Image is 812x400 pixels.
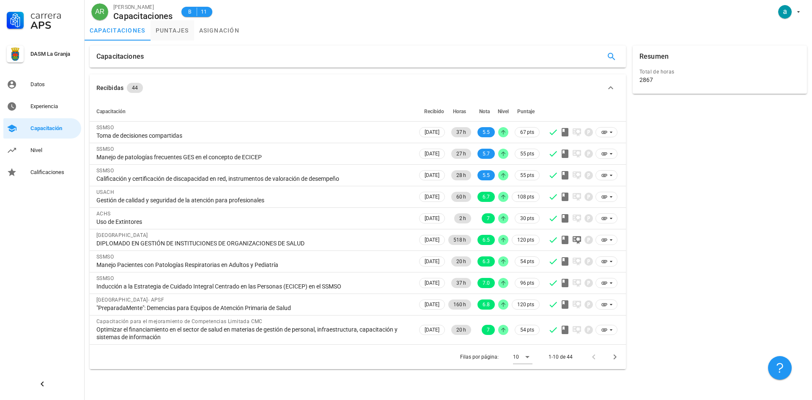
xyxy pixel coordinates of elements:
span: 54 pts [520,257,534,266]
span: 108 pts [517,193,534,201]
th: Nota [473,101,497,122]
div: avatar [778,5,792,19]
span: 6.5 [483,235,490,245]
span: Recibido [424,109,444,114]
div: Manejo de patologías frecuentes GES en el concepto de ECICEP [96,153,411,161]
div: Optimizar el financiamiento en el sector de salud en materias de gestión de personal, infraestruc... [96,326,411,341]
a: asignación [194,20,245,41]
div: Manejo Pacientes con Patologías Respiratorias en Adultos y Pediatría [96,261,411,269]
div: Carrera [30,10,78,20]
button: Página siguiente [607,349,623,365]
span: 120 pts [517,236,534,244]
div: DASM La Granja [30,51,78,57]
span: Capacitación [96,109,126,114]
span: 55 pts [520,150,534,158]
span: [DATE] [425,325,439,335]
div: Total de horas [639,68,800,76]
span: 60 h [456,192,466,202]
span: AR [95,3,104,20]
span: 6.7 [483,192,490,202]
span: Nota [479,109,490,114]
div: Capacitaciones [96,46,144,68]
div: Resumen [639,46,669,68]
a: Datos [3,74,81,95]
button: Recibidas 44 [90,74,626,101]
span: SSMSO [96,168,114,174]
span: 7.0 [483,278,490,288]
span: Nivel [498,109,509,114]
div: Calificaciones [30,169,78,176]
span: 6.3 [483,256,490,267]
div: Inducción a la Estrategia de Cuidado Integral Centrado en las Personas (ECICEP) en el SSMSO [96,283,411,290]
span: ACHS [96,211,111,217]
div: Toma de decisiones compartidas [96,132,411,139]
span: 120 pts [517,300,534,309]
th: Recibido [417,101,447,122]
span: Capacitación para el mejoramiento de Competencias Limitada CMC [96,318,263,324]
span: [DATE] [425,257,439,266]
span: SSMSO [96,146,114,152]
span: SSMSO [96,275,114,281]
span: 28 h [456,170,466,180]
div: Recibidas [96,83,123,93]
span: 160 h [453,299,466,310]
div: Capacitaciones [113,11,173,21]
div: Calificación y certificación de discapacidad en red, instrumentos de valoración de desempeño [96,175,411,182]
a: Nivel [3,140,81,161]
span: 20 h [456,325,466,335]
span: 44 [132,83,138,93]
span: [DATE] [425,300,439,309]
div: APS [30,20,78,30]
th: Puntaje [510,101,541,122]
span: [DATE] [425,149,439,158]
span: 5.5 [483,127,490,137]
span: B [187,8,193,16]
span: 67 pts [520,128,534,136]
span: [DATE] [425,192,439,201]
span: 6.8 [483,299,490,310]
span: 30 pts [520,214,534,223]
div: Filas por página: [460,345,532,369]
a: puntajes [151,20,194,41]
a: capacitaciones [85,20,151,41]
div: 2867 [639,76,653,84]
div: [PERSON_NAME] [113,3,173,11]
span: [DATE] [425,128,439,137]
span: 55 pts [520,171,534,180]
div: 10 [513,353,519,361]
span: [DATE] [425,171,439,180]
div: "PreparadaMente": Demencias para Equipos de Atención Primaria de Salud [96,304,411,312]
div: Gestión de calidad y seguridad de la atención para profesionales [96,196,411,204]
span: 37 h [456,278,466,288]
span: 37 h [456,127,466,137]
th: Horas [447,101,473,122]
span: [GEOGRAPHIC_DATA] [96,232,148,238]
span: 27 h [456,149,466,159]
a: Calificaciones [3,162,81,182]
span: 518 h [453,235,466,245]
span: [DATE] [425,214,439,223]
span: 54 pts [520,326,534,334]
span: 7 [487,325,490,335]
span: [DATE] [425,278,439,288]
span: 20 h [456,256,466,267]
div: 10Filas por página: [513,350,532,364]
span: [DATE] [425,235,439,245]
th: Nivel [497,101,510,122]
span: 5.7 [483,149,490,159]
span: USACH [96,189,114,195]
span: 11 [200,8,207,16]
a: Capacitación [3,118,81,139]
div: DIPLOMADO EN GESTIÓN DE INSTITUCIONES DE ORGANIZACIONES DE SALUD [96,239,411,247]
span: 5.5 [483,170,490,180]
div: 1-10 de 44 [549,353,573,361]
span: Puntaje [517,109,535,114]
span: 2 h [459,213,466,223]
div: Capacitación [30,125,78,132]
div: avatar [91,3,108,20]
span: SSMSO [96,125,114,131]
div: Datos [30,81,78,88]
span: [GEOGRAPHIC_DATA]- APSF [96,297,164,303]
span: 7 [487,213,490,223]
div: Uso de Extintores [96,218,411,226]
